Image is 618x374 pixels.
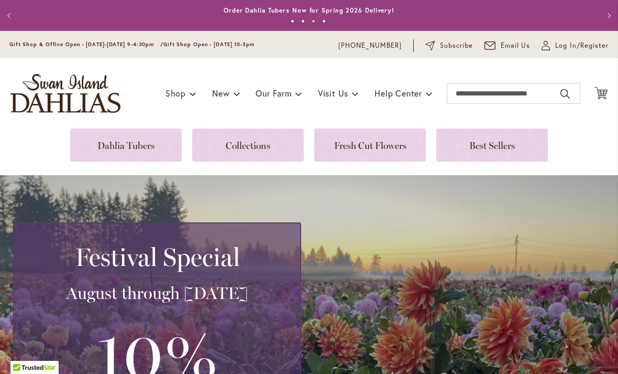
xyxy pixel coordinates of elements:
h3: August through [DATE] [27,283,288,304]
a: [PHONE_NUMBER] [338,40,402,51]
a: store logo [10,74,120,113]
h2: Festival Special [27,242,288,272]
span: Email Us [501,40,531,51]
button: 4 of 4 [322,19,326,23]
a: Order Dahlia Tubers Now for Spring 2026 Delivery! [224,6,394,14]
button: 1 of 4 [291,19,294,23]
span: Visit Us [318,88,348,99]
a: Email Us [484,40,531,51]
a: Subscribe [425,40,473,51]
span: New [212,88,229,99]
span: Our Farm [256,88,291,99]
span: Gift Shop Open - [DATE] 10-3pm [163,41,255,48]
button: 3 of 4 [312,19,315,23]
span: Help Center [374,88,422,99]
span: Log In/Register [555,40,609,51]
button: Next [597,5,618,26]
a: Log In/Register [542,40,609,51]
span: Shop [165,88,186,99]
button: 2 of 4 [301,19,305,23]
span: Subscribe [440,40,473,51]
span: Gift Shop & Office Open - [DATE]-[DATE] 9-4:30pm / [9,41,163,48]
